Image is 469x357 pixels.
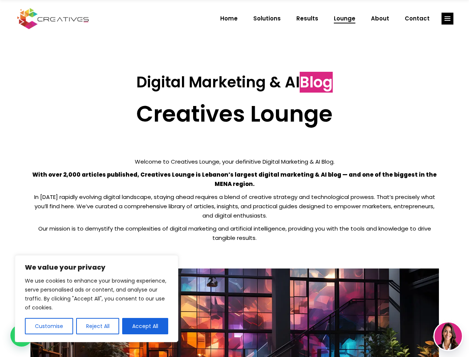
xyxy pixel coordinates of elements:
[30,157,439,166] p: Welcome to Creatives Lounge, your definitive Digital Marketing & AI Blog.
[434,322,462,350] img: agent
[122,318,168,334] button: Accept All
[10,324,33,347] div: WhatsApp contact
[25,318,73,334] button: Customise
[30,224,439,242] p: Our mission is to demystify the complexities of digital marketing and artificial intelligence, pr...
[326,9,363,28] a: Lounge
[76,318,120,334] button: Reject All
[15,255,178,342] div: We value your privacy
[442,13,453,25] a: link
[253,9,281,28] span: Solutions
[30,100,439,127] h2: Creatives Lounge
[363,9,397,28] a: About
[16,7,91,30] img: Creatives
[25,263,168,272] p: We value your privacy
[296,9,318,28] span: Results
[334,9,355,28] span: Lounge
[30,73,439,91] h3: Digital Marketing & AI
[212,9,245,28] a: Home
[25,276,168,312] p: We use cookies to enhance your browsing experience, serve personalised ads or content, and analys...
[30,192,439,220] p: In [DATE] rapidly evolving digital landscape, staying ahead requires a blend of creative strategy...
[220,9,238,28] span: Home
[300,72,333,93] span: Blog
[245,9,289,28] a: Solutions
[32,171,437,188] strong: With over 2,000 articles published, Creatives Lounge is Lebanon’s largest digital marketing & AI ...
[289,9,326,28] a: Results
[371,9,389,28] span: About
[405,9,430,28] span: Contact
[397,9,437,28] a: Contact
